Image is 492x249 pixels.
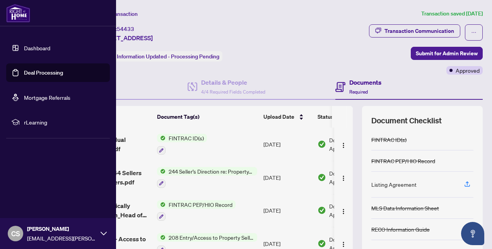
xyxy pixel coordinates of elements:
[371,115,442,126] span: Document Checklist
[157,134,207,155] button: Status IconFINTRAC ID(s)
[314,106,380,128] th: Status
[96,10,138,17] span: View Transaction
[24,94,70,101] a: Mortgage Referrals
[471,30,477,35] span: ellipsis
[260,106,314,128] th: Upload Date
[157,200,166,209] img: Status Icon
[27,225,97,233] span: [PERSON_NAME]
[6,4,30,22] img: logo
[24,69,63,76] a: Deal Processing
[157,233,166,242] img: Status Icon
[349,78,381,87] h4: Documents
[318,206,326,215] img: Document Status
[337,171,350,184] button: Logo
[461,222,484,245] button: Open asap
[337,138,350,150] button: Logo
[329,202,377,219] span: Document Approved
[166,167,257,176] span: 244 Seller’s Direction re: Property/Offers
[340,241,347,247] img: Logo
[371,157,435,165] div: FINTRAC PEP/HIO Record
[157,134,166,142] img: Status Icon
[318,239,326,248] img: Document Status
[318,113,333,121] span: Status
[263,113,294,121] span: Upload Date
[329,169,377,186] span: Document Approved
[318,140,326,148] img: Document Status
[340,208,347,215] img: Logo
[24,118,104,126] span: rLearning
[260,161,314,194] td: [DATE]
[201,89,265,95] span: 4/4 Required Fields Completed
[96,33,153,43] span: [STREET_ADDRESS]
[260,194,314,227] td: [DATE]
[371,204,439,212] div: MLS Data Information Sheet
[260,128,314,161] td: [DATE]
[157,167,257,188] button: Status Icon244 Seller’s Direction re: Property/Offers
[337,204,350,217] button: Logo
[371,180,417,189] div: Listing Agreement
[369,24,460,38] button: Transaction Communication
[371,225,430,234] div: RECO Information Guide
[166,233,257,242] span: 208 Entry/Access to Property Seller Acknowledgement
[329,136,377,153] span: Document Approved
[371,135,407,144] div: FINTRAC ID(s)
[318,173,326,182] img: Document Status
[416,47,478,60] span: Submit for Admin Review
[166,200,236,209] span: FINTRAC PEP/HIO Record
[166,134,207,142] span: FINTRAC ID(s)
[201,78,265,87] h4: Details & People
[154,106,260,128] th: Document Tag(s)
[421,9,483,18] article: Transaction saved [DATE]
[157,167,166,176] img: Status Icon
[340,142,347,148] img: Logo
[384,25,454,37] div: Transaction Communication
[117,53,219,60] span: Information Updated - Processing Pending
[411,47,483,60] button: Submit for Admin Review
[349,89,368,95] span: Required
[456,66,480,75] span: Approved
[96,51,222,61] div: Status:
[24,44,50,51] a: Dashboard
[11,228,20,239] span: CS
[117,26,134,32] span: 54433
[27,234,97,242] span: [EMAIL_ADDRESS][PERSON_NAME][DOMAIN_NAME]
[157,200,236,221] button: Status IconFINTRAC PEP/HIO Record
[340,175,347,181] img: Logo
